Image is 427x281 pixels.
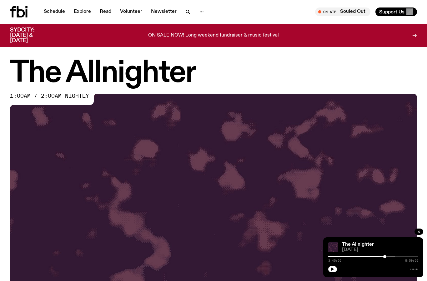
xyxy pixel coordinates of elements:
a: The Allnighter [342,242,374,247]
span: 1:00am / 2:00am nightly [10,94,89,99]
button: On AirSouled Out [315,7,370,16]
h1: The Allnighter [10,59,417,87]
a: Read [96,7,115,16]
a: Explore [70,7,95,16]
span: 5:59:55 [405,259,418,262]
a: Volunteer [116,7,146,16]
a: Newsletter [147,7,180,16]
span: [DATE] [342,248,418,252]
button: Support Us [375,7,417,16]
p: ON SALE NOW! Long weekend fundraiser & music festival [148,33,279,38]
span: Support Us [379,9,404,15]
h3: SYDCITY: [DATE] & [DATE] [10,27,50,43]
a: Schedule [40,7,69,16]
span: 3:45:55 [328,259,341,262]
